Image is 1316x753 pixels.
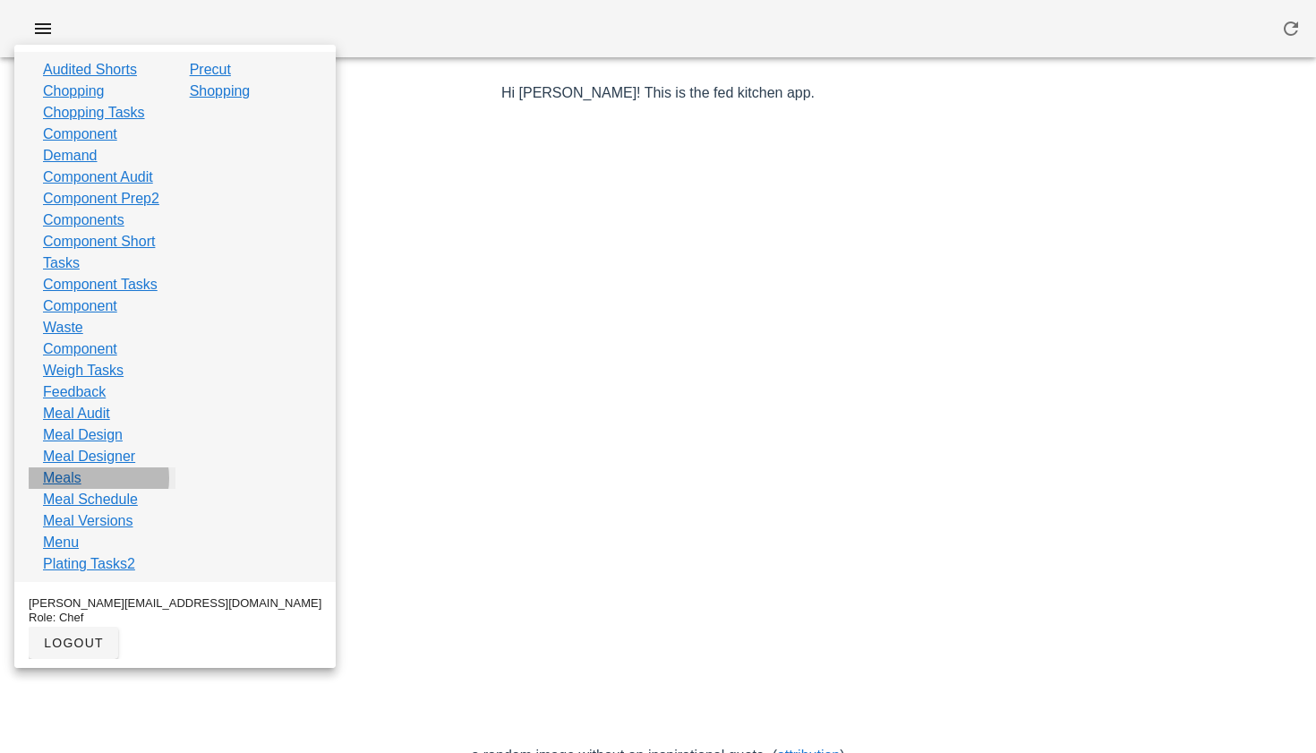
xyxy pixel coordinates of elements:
a: Component Tasks [43,274,158,295]
a: Meal Versions [43,510,133,532]
a: Component Audit [43,167,153,188]
a: Component Prep2 [43,188,159,210]
a: Audited Shorts [43,59,137,81]
a: Meal Audit [43,403,110,424]
a: Chopping [43,81,105,102]
a: Component Waste [43,295,161,338]
button: logout [29,627,118,659]
a: Precut [190,59,231,81]
a: Meal Schedule [43,489,138,510]
a: Components [43,210,124,231]
span: logout [43,636,104,650]
p: Hi [PERSON_NAME]! This is the fed kitchen app. [139,82,1178,104]
a: Component Short Tasks [43,231,161,274]
a: Component Demand [43,124,161,167]
a: Meal Designer [43,446,135,467]
a: Chopping Tasks [43,102,145,124]
a: Menu [43,532,79,553]
div: Role: Chef [29,611,321,625]
a: Shopping [190,81,251,102]
a: Meals [43,467,81,489]
a: Component Weigh Tasks [43,338,161,381]
a: Meal Design [43,424,123,446]
a: Feedback [43,381,106,403]
div: [PERSON_NAME][EMAIL_ADDRESS][DOMAIN_NAME] [29,596,321,611]
a: Plating Tasks2 [43,553,135,575]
